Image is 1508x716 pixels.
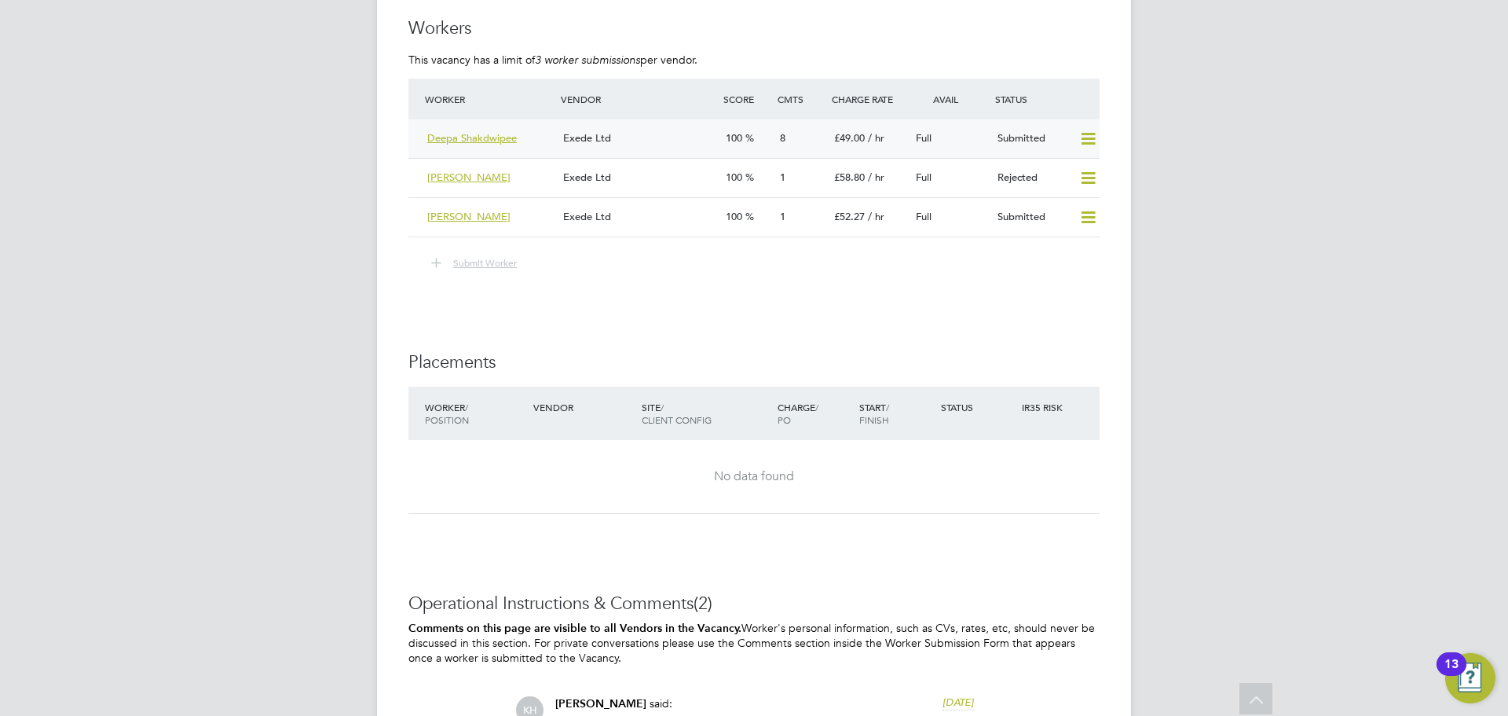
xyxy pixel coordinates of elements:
[1018,393,1072,421] div: IR35 Risk
[774,393,855,434] div: Charge
[942,696,974,709] span: [DATE]
[991,85,1100,113] div: Status
[868,210,884,223] span: / hr
[1444,664,1459,685] div: 13
[855,393,937,434] div: Start
[555,697,646,710] span: [PERSON_NAME]
[991,165,1073,191] div: Rejected
[453,256,517,269] span: Submit Worker
[916,131,932,145] span: Full
[638,393,774,434] div: Site
[408,622,741,635] b: Comments on this page are visible to all Vendors in the Vacancy.
[937,393,1019,421] div: Status
[424,468,1084,485] div: No data found
[529,393,638,421] div: Vendor
[408,17,1100,40] h3: Workers
[780,131,785,145] span: 8
[535,53,640,67] em: 3 worker submissions
[563,210,611,223] span: Exede Ltd
[780,171,785,184] span: 1
[991,204,1073,230] div: Submitted
[774,85,828,113] div: Cmts
[910,85,991,113] div: Avail
[991,126,1073,152] div: Submitted
[868,171,884,184] span: / hr
[916,210,932,223] span: Full
[427,171,511,184] span: [PERSON_NAME]
[828,85,910,113] div: Charge Rate
[859,401,889,426] span: / Finish
[563,131,611,145] span: Exede Ltd
[719,85,774,113] div: Score
[420,253,529,274] button: Submit Worker
[834,171,865,184] span: £58.80
[408,351,1100,374] h3: Placements
[726,210,742,223] span: 100
[778,401,818,426] span: / PO
[650,696,672,710] span: said:
[427,210,511,223] span: [PERSON_NAME]
[408,593,1100,615] h3: Operational Instructions & Comments
[421,85,557,113] div: Worker
[834,131,865,145] span: £49.00
[408,621,1100,665] p: Worker's personal information, such as CVs, rates, etc, should never be discussed in this section...
[726,131,742,145] span: 100
[916,171,932,184] span: Full
[563,171,611,184] span: Exede Ltd
[780,210,785,223] span: 1
[642,401,712,426] span: / Client Config
[408,53,1100,67] p: This vacancy has a limit of per vendor.
[427,131,517,145] span: Deepa Shakdwipee
[421,393,529,434] div: Worker
[1445,653,1495,703] button: Open Resource Center, 13 new notifications
[834,210,865,223] span: £52.27
[694,593,712,614] span: (2)
[726,171,742,184] span: 100
[557,85,719,113] div: Vendor
[425,401,469,426] span: / Position
[868,131,884,145] span: / hr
